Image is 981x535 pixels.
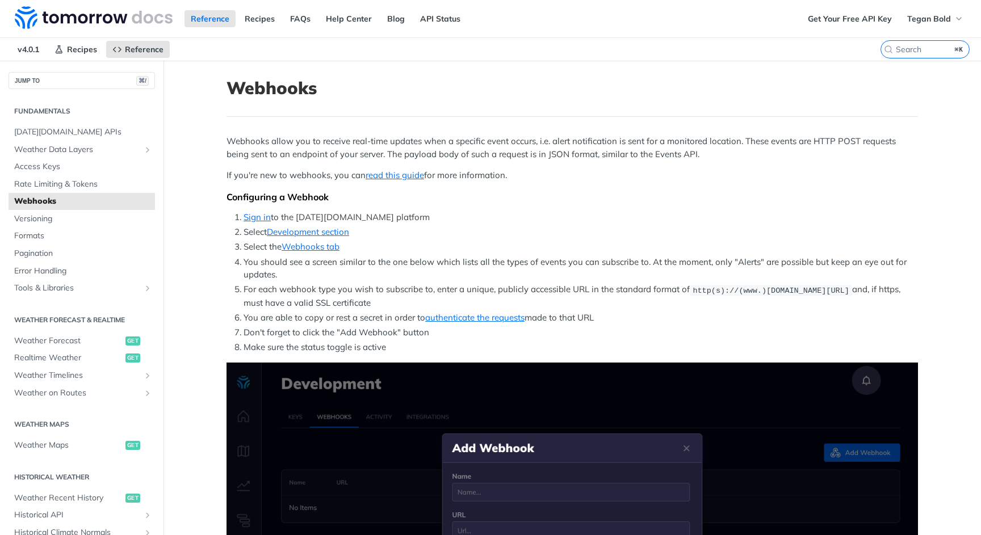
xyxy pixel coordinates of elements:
h1: Webhooks [227,78,918,98]
h2: Historical Weather [9,472,155,482]
span: Weather Timelines [14,370,140,381]
span: Formats [14,230,152,242]
button: Show subpages for Weather Timelines [143,371,152,380]
a: Weather Forecastget [9,332,155,349]
span: http(s)://(www.)[DOMAIN_NAME][URL] [693,286,849,294]
a: Blog [381,10,411,27]
a: Versioning [9,210,155,228]
a: Get Your Free API Key [802,10,898,27]
div: Configuring a Webhook [227,191,918,203]
span: Tegan Bold [907,14,951,24]
a: Historical APIShow subpages for Historical API [9,507,155,524]
a: Realtime Weatherget [9,349,155,367]
a: Weather on RoutesShow subpages for Weather on Routes [9,385,155,402]
a: Recipes [48,41,103,58]
a: Webhooks [9,193,155,210]
span: v4.0.1 [11,41,45,58]
li: For each webhook type you wish to subscribe to, enter a unique, publicly accessible URL in the st... [244,283,918,309]
span: [DATE][DOMAIN_NAME] APIs [14,127,152,138]
span: get [125,441,140,450]
span: Webhooks [14,196,152,207]
span: Weather on Routes [14,387,140,399]
a: Tools & LibrariesShow subpages for Tools & Libraries [9,280,155,297]
a: Access Keys [9,158,155,175]
span: Reference [125,44,163,54]
li: Make sure the status toggle is active [244,341,918,354]
h2: Weather Maps [9,419,155,429]
span: Error Handling [14,266,152,277]
span: Historical API [14,509,140,521]
span: Rate Limiting & Tokens [14,179,152,190]
h2: Weather Forecast & realtime [9,315,155,325]
button: Show subpages for Weather on Routes [143,389,152,398]
a: Recipes [238,10,281,27]
p: Webhooks allow you to receive real-time updates when a specific event occurs, i.e. alert notifica... [227,135,918,161]
span: Tools & Libraries [14,283,140,294]
li: You should see a screen similar to the one below which lists all the types of events you can subs... [244,256,918,281]
a: authenticate the requests [425,312,525,323]
a: Reference [106,41,170,58]
p: If you're new to webhooks, you can for more information. [227,169,918,182]
span: get [125,336,140,346]
li: Don't forget to click the "Add Webhook" button [244,326,918,339]
a: Error Handling [9,263,155,280]
span: Weather Forecast [14,335,123,347]
li: Select the [244,241,918,254]
span: Weather Maps [14,440,123,451]
button: Show subpages for Tools & Libraries [143,284,152,293]
img: Tomorrow.io Weather API Docs [15,6,173,29]
a: API Status [414,10,467,27]
li: Select [244,226,918,239]
span: ⌘/ [136,76,149,86]
svg: Search [884,45,893,54]
a: Formats [9,228,155,245]
span: get [125,494,140,503]
a: Weather Data LayersShow subpages for Weather Data Layers [9,141,155,158]
span: Access Keys [14,161,152,172]
span: Weather Recent History [14,492,123,504]
a: Sign in [244,212,271,222]
span: Weather Data Layers [14,144,140,155]
a: read this guide [366,170,424,180]
a: Weather Mapsget [9,437,155,454]
a: FAQs [284,10,317,27]
a: Development section [267,226,349,237]
a: [DATE][DOMAIN_NAME] APIs [9,124,155,141]
h2: Fundamentals [9,106,155,116]
a: Reference [185,10,236,27]
span: Recipes [67,44,97,54]
a: Rate Limiting & Tokens [9,176,155,193]
span: Versioning [14,213,152,225]
a: Webhooks tab [282,241,339,252]
button: Show subpages for Historical API [143,511,152,520]
button: Show subpages for Weather Data Layers [143,145,152,154]
a: Pagination [9,245,155,262]
a: Weather Recent Historyget [9,490,155,507]
span: Pagination [14,248,152,259]
button: Tegan Bold [901,10,970,27]
button: JUMP TO⌘/ [9,72,155,89]
a: Weather TimelinesShow subpages for Weather Timelines [9,367,155,384]
li: to the [DATE][DOMAIN_NAME] platform [244,211,918,224]
li: You are able to copy or rest a secret in order to made to that URL [244,311,918,325]
a: Help Center [320,10,378,27]
span: get [125,353,140,363]
kbd: ⌘K [952,44,966,55]
span: Realtime Weather [14,352,123,364]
